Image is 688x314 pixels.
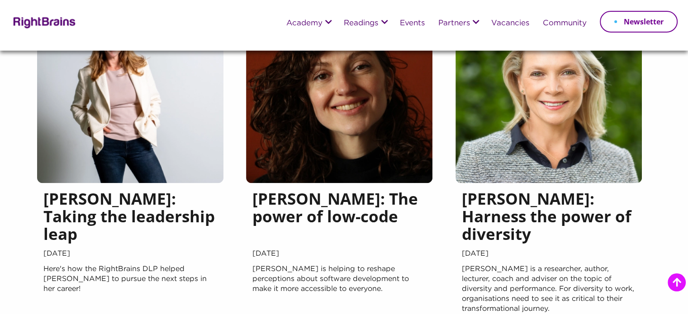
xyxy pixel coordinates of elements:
[252,247,426,261] span: [DATE]
[600,11,678,33] a: Newsletter
[491,19,529,28] a: Vacancies
[43,247,217,261] span: [DATE]
[344,19,378,28] a: Readings
[462,247,636,261] span: [DATE]
[399,19,424,28] a: Events
[252,264,426,314] p: [PERSON_NAME] is helping to reshape perceptions about software development to make it more access...
[43,190,217,247] h5: [PERSON_NAME]: Taking the leadership leap
[10,15,76,28] img: Rightbrains
[462,264,636,314] p: [PERSON_NAME] is a researcher, author, lecturer, coach and adviser on the topic of diversity and ...
[286,19,323,28] a: Academy
[252,190,426,247] h5: [PERSON_NAME]: The power of low-code
[542,19,586,28] a: Community
[438,19,470,28] a: Partners
[462,190,636,247] h5: [PERSON_NAME]: Harness the power of diversity
[43,264,217,314] p: Here's how the RightBrains DLP helped [PERSON_NAME] to pursue the next steps in her career!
